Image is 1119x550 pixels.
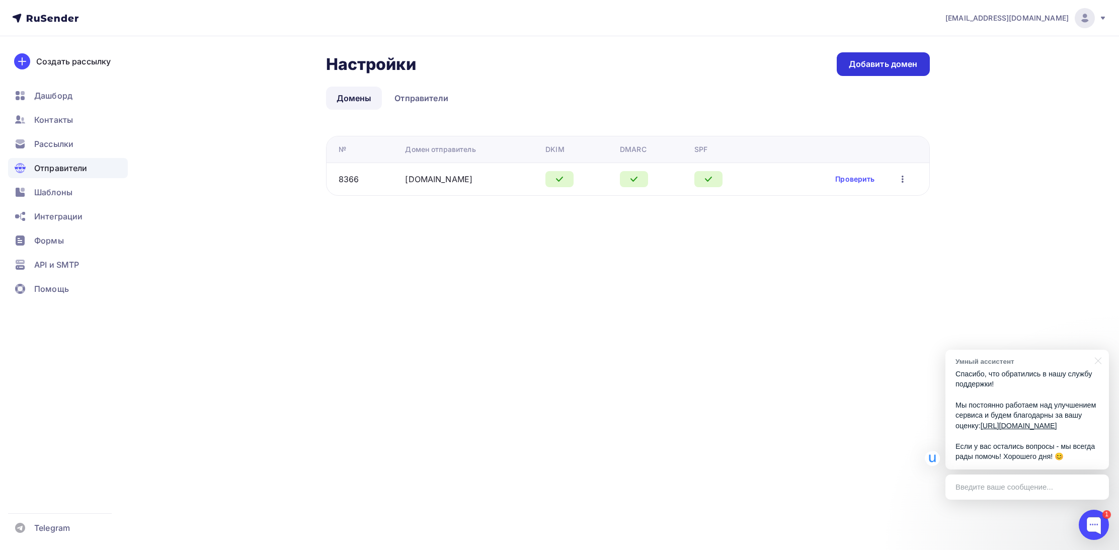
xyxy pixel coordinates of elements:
div: Добавить домен [849,58,918,70]
div: Введите ваше сообщение... [945,475,1109,500]
a: Отправители [8,158,128,178]
span: Интеграции [34,210,83,222]
a: Отправители [384,87,459,110]
a: Дашборд [8,86,128,106]
div: № [339,144,346,154]
span: Telegram [34,522,70,534]
a: Домены [326,87,382,110]
a: [URL][DOMAIN_NAME] [981,422,1057,430]
a: Рассылки [8,134,128,154]
div: Создать рассылку [36,55,111,67]
span: [EMAIL_ADDRESS][DOMAIN_NAME] [945,13,1069,23]
div: DKIM [545,144,565,154]
p: Спасибо, что обратились в нашу службу поддержки! Мы постоянно работаем над улучшением сервиса и б... [955,369,1099,462]
span: Контакты [34,114,73,126]
a: Формы [8,230,128,251]
span: Рассылки [34,138,73,150]
div: DMARC [620,144,647,154]
h2: Настройки [326,54,416,74]
div: Умный ассистент [955,357,1089,366]
div: Домен отправитель [405,144,475,154]
span: Формы [34,234,64,247]
a: [DOMAIN_NAME] [405,174,472,184]
span: API и SMTP [34,259,79,271]
a: Проверить [835,174,874,184]
a: Шаблоны [8,182,128,202]
img: Умный ассистент [925,451,940,466]
span: Шаблоны [34,186,72,198]
span: Отправители [34,162,88,174]
a: [EMAIL_ADDRESS][DOMAIN_NAME] [945,8,1107,28]
div: SPF [694,144,707,154]
span: Дашборд [34,90,72,102]
a: Контакты [8,110,128,130]
span: Помощь [34,283,69,295]
div: 1 [1102,510,1111,519]
div: 8366 [339,173,359,185]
